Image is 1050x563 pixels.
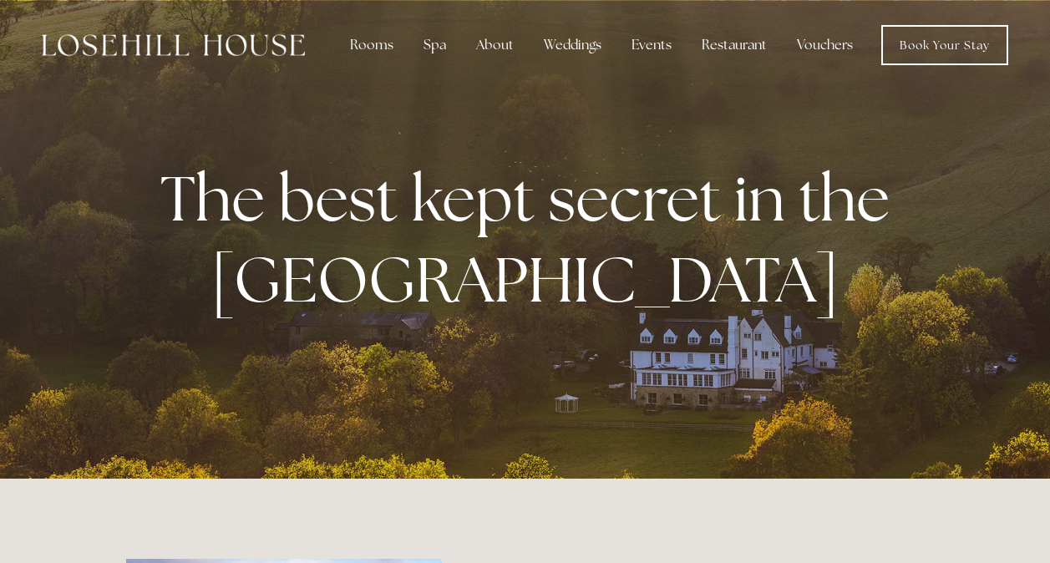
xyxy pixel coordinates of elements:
div: Rooms [337,28,407,62]
strong: The best kept secret in the [GEOGRAPHIC_DATA] [160,157,903,321]
div: Restaurant [688,28,780,62]
div: Events [618,28,685,62]
div: Weddings [530,28,615,62]
a: Vouchers [784,28,866,62]
a: Book Your Stay [881,25,1008,65]
div: Spa [410,28,459,62]
div: About [463,28,527,62]
img: Losehill House [42,34,305,56]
